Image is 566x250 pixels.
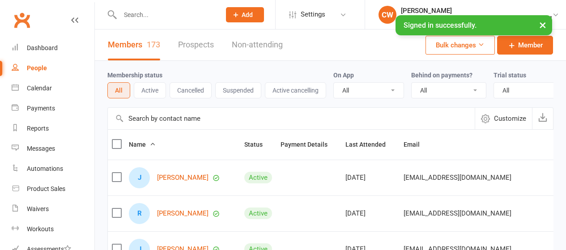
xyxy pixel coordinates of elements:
a: Messages [12,139,94,159]
a: [PERSON_NAME] [157,174,209,182]
a: Clubworx [11,9,33,31]
a: Members173 [108,30,160,60]
div: Uniting Seniors [PERSON_NAME][GEOGRAPHIC_DATA] [401,15,552,23]
button: Name [129,139,156,150]
div: Reports [27,125,49,132]
a: Waivers [12,199,94,219]
span: Name [129,141,156,148]
a: Calendar [12,78,94,98]
span: Email [404,141,430,148]
button: Active cancelling [265,82,326,98]
a: Member [497,36,553,55]
div: Payments [27,105,55,112]
div: People [27,64,47,72]
button: Add [226,7,264,22]
input: Search... [117,8,214,21]
button: Status [244,139,272,150]
a: Workouts [12,219,94,239]
a: [PERSON_NAME] [157,210,209,217]
a: Reports [12,119,94,139]
span: Member [518,40,543,51]
span: Status [244,141,272,148]
div: J [129,167,150,188]
div: [DATE] [345,174,396,182]
div: Dashboard [27,44,58,51]
div: Waivers [27,205,49,212]
button: × [535,15,551,34]
label: Behind on payments? [411,72,472,79]
div: Messages [27,145,55,152]
span: Customize [494,113,526,124]
div: R [129,203,150,224]
button: All [107,82,130,98]
label: Trial status [494,72,526,79]
span: [EMAIL_ADDRESS][DOMAIN_NAME] [404,205,511,222]
div: Workouts [27,225,54,233]
span: Last Attended [345,141,396,148]
a: Dashboard [12,38,94,58]
div: Active [244,172,272,183]
div: [DATE] [345,210,396,217]
div: Active [244,208,272,219]
button: Cancelled [170,82,212,98]
a: Product Sales [12,179,94,199]
input: Search by contact name [108,108,475,129]
button: Email [404,139,430,150]
span: Signed in successfully. [404,21,477,30]
div: 173 [147,40,160,49]
button: Active [134,82,166,98]
a: People [12,58,94,78]
div: Calendar [27,85,52,92]
span: Payment Details [281,141,337,148]
a: Non-attending [232,30,283,60]
button: Payment Details [281,139,337,150]
button: Suspended [215,82,261,98]
span: Add [242,11,253,18]
a: Payments [12,98,94,119]
div: [PERSON_NAME] [401,7,552,15]
button: Customize [475,108,532,129]
div: Automations [27,165,63,172]
a: Automations [12,159,94,179]
span: [EMAIL_ADDRESS][DOMAIN_NAME] [404,169,511,186]
button: Bulk changes [426,36,495,55]
button: Last Attended [345,139,396,150]
a: Prospects [178,30,214,60]
div: Product Sales [27,185,65,192]
label: On App [333,72,354,79]
span: Settings [301,4,325,25]
label: Membership status [107,72,162,79]
div: CW [379,6,396,24]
